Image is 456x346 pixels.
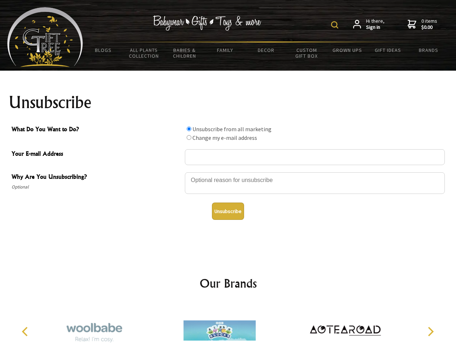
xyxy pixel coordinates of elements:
[246,43,286,58] a: Decor
[327,43,368,58] a: Grown Ups
[185,172,445,194] textarea: Why Are You Unsubscribing?
[185,149,445,165] input: Your E-mail Address
[18,324,34,340] button: Previous
[408,43,449,58] a: Brands
[187,135,191,140] input: What Do You Want to Do?
[212,203,244,220] button: Unsubscribe
[408,18,437,31] a: 0 items$0.00
[124,43,165,63] a: All Plants Collection
[192,134,257,141] label: Change my e-mail address
[421,24,437,31] strong: $0.00
[422,324,438,340] button: Next
[366,18,385,31] span: Hi there,
[153,15,261,31] img: Babywear - Gifts - Toys & more
[14,275,442,292] h2: Our Brands
[7,7,83,67] img: Babyware - Gifts - Toys and more...
[331,21,338,28] img: product search
[286,43,327,63] a: Custom Gift Box
[83,43,124,58] a: BLOGS
[164,43,205,63] a: Babies & Children
[12,172,181,183] span: Why Are You Unsubscribing?
[205,43,246,58] a: Family
[192,125,272,133] label: Unsubscribe from all marketing
[366,24,385,31] strong: Sign in
[9,94,448,111] h1: Unsubscribe
[12,183,181,191] span: Optional
[12,125,181,135] span: What Do You Want to Do?
[187,127,191,131] input: What Do You Want to Do?
[421,18,437,31] span: 0 items
[12,149,181,160] span: Your E-mail Address
[353,18,385,31] a: Hi there,Sign in
[368,43,408,58] a: Gift Ideas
